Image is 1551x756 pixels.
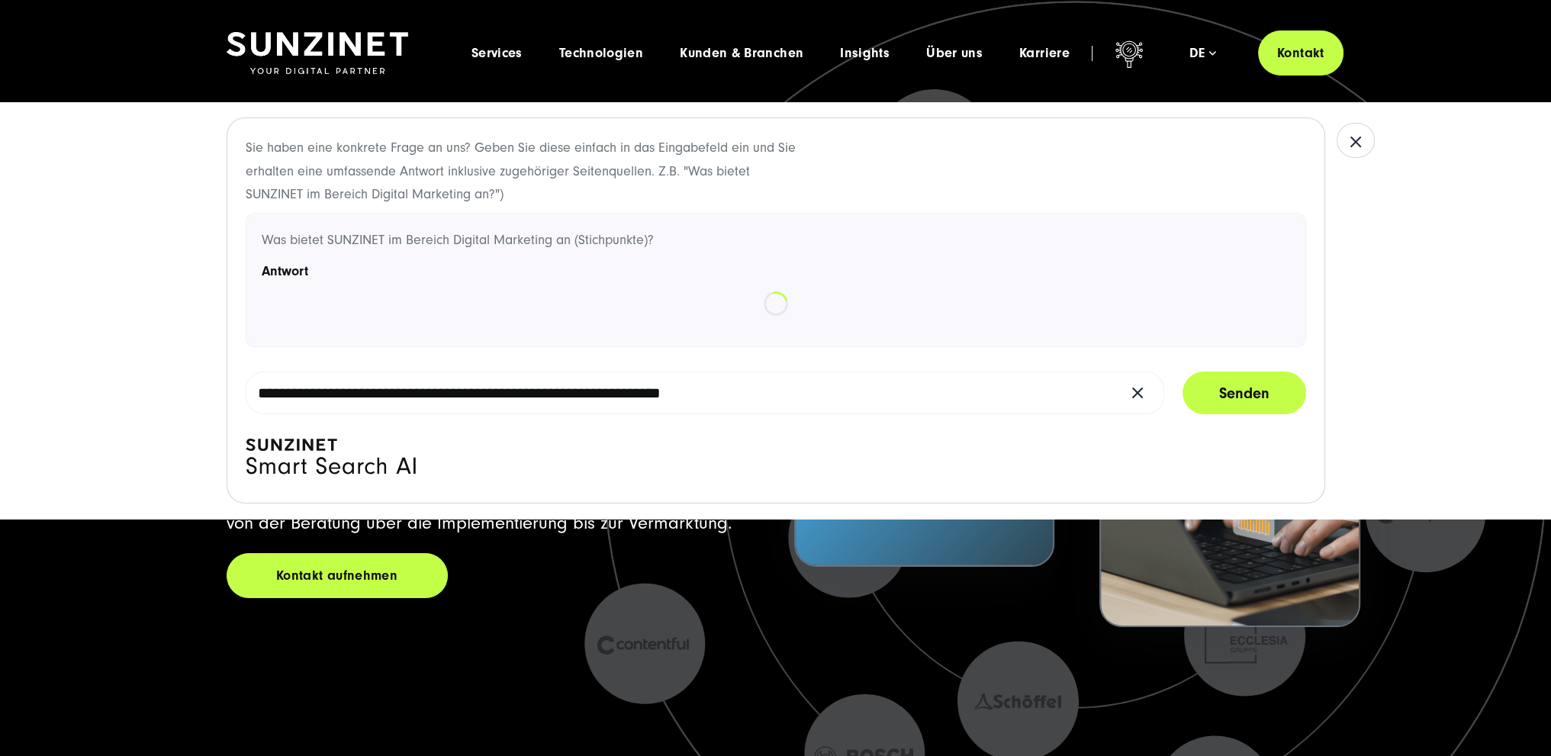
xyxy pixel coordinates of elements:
img: SUNZINET Full Service Digital Agentur [227,32,408,75]
a: Kontakt aufnehmen [227,553,448,598]
p: Sie haben eine konkrete Frage an uns? Geben Sie diese einfach in das Eingabefeld ein und Sie erha... [246,137,799,207]
a: Karriere [1019,46,1070,61]
a: Technologien [559,46,643,61]
p: Was bietet SUNZINET im Bereich Digital Marketing an (Stichpunkte)? [262,229,1290,253]
a: Services [471,46,523,61]
a: Kunden & Branchen [680,46,803,61]
a: Über uns [926,46,983,61]
button: Senden [1183,372,1306,414]
a: Insights [840,46,890,61]
a: Kontakt [1258,31,1343,76]
div: de [1189,46,1216,61]
h4: Antwort [262,261,1290,282]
